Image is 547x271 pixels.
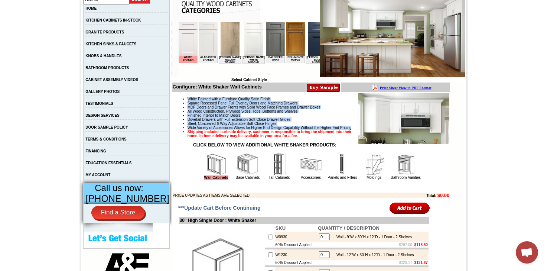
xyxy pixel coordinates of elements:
[237,153,259,175] img: Base Cabinets
[85,173,110,177] a: MY ACCOUNT
[85,113,120,117] a: DESIGN SERVICES
[95,183,143,193] span: Call us now:
[179,22,320,78] iframe: Browser incompatible
[85,161,131,165] a: EDUCATION ESSENTIALS
[399,243,412,247] s: $297.00
[414,243,428,247] b: $118.80
[188,117,449,122] li: Dovetail Drawers with Full Extension Soft Close Drawer Glides
[333,253,414,257] div: Wall - 12"W x 30"H x 12"D - 1 Door - 2 Shelves
[85,30,124,34] a: GRANITE PRODUCTS
[188,130,352,138] strong: Shipping includes curbside delivery, customer is responsible to bring the shipment into their hom...
[85,18,141,22] a: KITCHEN CABINETS IN-STOCK
[188,105,449,109] li: MDF Doors and Drawer Fronts with Solid Wood Face Frames and Drawer Boxes
[205,153,227,175] img: Wall Cabinets
[363,153,385,175] img: Moldings
[358,93,449,144] img: Product Image
[390,202,430,214] input: Add to Cart
[276,225,286,231] b: SKU
[9,1,60,7] a: Price Sheet View in PDF Format
[391,175,421,180] a: Bathroom Vanities
[300,153,322,175] img: Accessories
[85,42,136,46] a: KITCHEN SINKS & FAUCETS
[333,235,412,239] div: Wall - 9"W x 30"H x 12"D - 1 Door - 2 Shelves
[414,261,428,265] b: $131.67
[91,206,145,219] a: Find a Store
[127,34,150,42] td: [PERSON_NAME] Blue Shaker
[188,101,449,105] li: Square Recessed Panel Full Overlay Doors and Matching Drawers
[85,149,106,153] a: FINANCING
[516,241,538,264] a: Open chat
[188,113,449,117] li: Finished Interior to Match Doors
[179,217,429,224] td: 30" High Single Door : White Shaker
[193,142,336,148] strong: CLICK BELOW TO VIEW ADDITIONAL WHITE SHAKER PRODUCTS:
[85,54,121,58] a: KNOBS & HANDLES
[85,6,97,10] a: HOME
[235,175,260,180] a: Base Cabinets
[275,260,317,265] td: 60% Discount Applied
[204,175,228,180] a: Wall Cabinets
[85,125,128,129] a: DOOR SAMPLE POLICY
[426,194,436,198] b: Total:
[331,153,354,175] img: Panels and Fillers
[367,175,381,180] a: Moldings
[188,122,449,126] li: Steel, Concealed 6-Way Adjustable Soft-Close Hinges
[268,153,290,175] img: Tall Cabinets
[85,101,113,106] a: TESTIMONIALS
[9,3,60,7] b: Price Sheet View in PDF Format
[85,66,129,70] a: BATHROOM PRODUCTS
[173,193,386,198] td: PRICE UPDATES AS ITEMS ARE SELECTED
[188,109,449,113] li: All Wood Construction, Plywood Sides, Tops, Bottoms and Shelves
[275,232,317,242] td: W0930
[394,153,417,175] img: Bathroom Vanities
[85,78,138,82] a: CABINET ASSEMBLY VIDEOS
[275,242,317,248] td: 60% Discount Applied
[188,126,449,130] li: Wide Variety of Accessories Allows for Higher End Design Capability Without the Higher End Pricing
[328,175,357,180] a: Panels and Fillers
[437,193,450,198] b: $0.00
[231,78,267,82] b: Select Cabinet Style
[86,193,169,204] span: [PHONE_NUMBER]
[188,97,449,101] li: White Painted with a Furniture Quality Satin Finish
[173,84,262,90] b: Configure: White Shaker Wall Cabinets
[85,137,127,141] a: TERMS & CONDITIONS
[178,205,261,211] span: ***Update Cart Before Continuing
[1,2,7,8] img: pdf.png
[399,261,412,265] s: $329.17
[318,225,380,231] b: QUANTITY / DESCRIPTION
[268,175,290,180] a: Tall Cabinets
[275,249,317,260] td: W1230
[85,90,120,94] a: GALLERY PHOTOS
[301,175,321,180] a: Accessories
